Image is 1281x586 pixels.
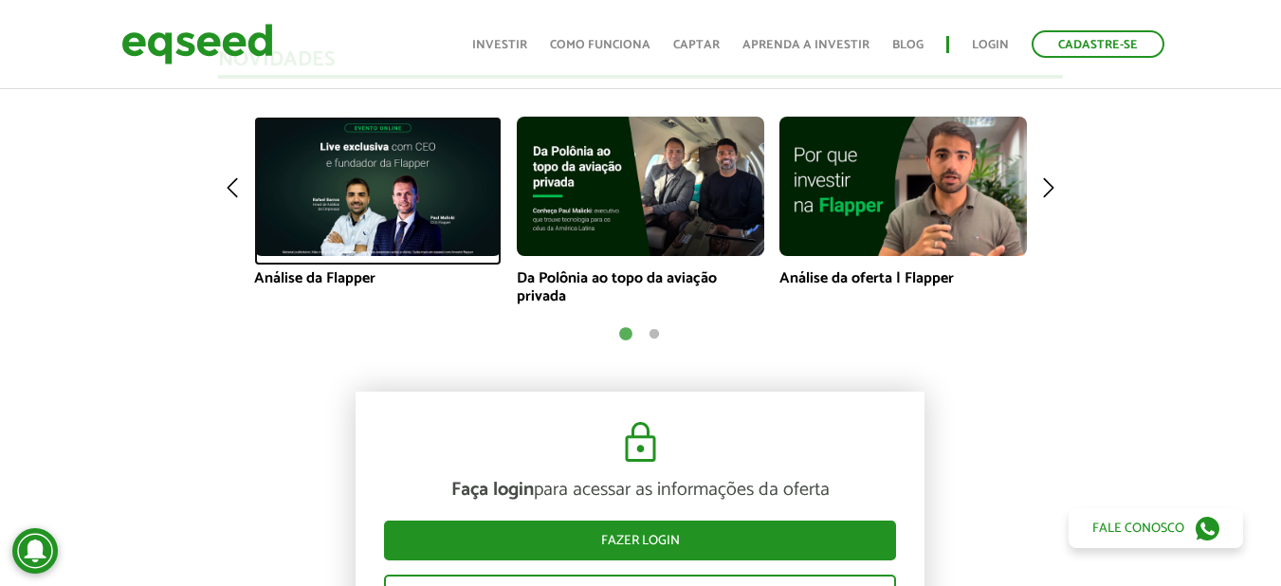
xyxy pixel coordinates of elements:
[254,269,502,287] p: Análise da Flapper
[673,39,720,51] a: Captar
[218,117,247,258] img: arrow-left.svg
[645,325,664,344] button: 2 of 2
[121,19,273,69] img: EqSeed
[617,420,664,466] img: cadeado.svg
[892,39,924,51] a: Blog
[1034,117,1063,258] img: arrow-right.svg
[972,39,1009,51] a: Login
[451,474,534,505] strong: Faça login
[384,479,896,502] p: para acessar as informações da oferta
[1032,30,1164,58] a: Cadastre-se
[1069,508,1243,548] a: Fale conosco
[742,39,869,51] a: Aprenda a investir
[384,521,896,560] a: Fazer login
[616,325,635,344] button: 1 of 2
[779,269,1027,287] p: Análise da oferta | Flapper
[550,39,650,51] a: Como funciona
[517,117,764,256] img: maxresdefault.jpg
[779,117,1027,256] img: maxresdefault.jpg
[472,39,527,51] a: Investir
[254,117,502,256] img: maxresdefault.jpg
[517,269,764,305] p: Da Polônia ao topo da aviação privada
